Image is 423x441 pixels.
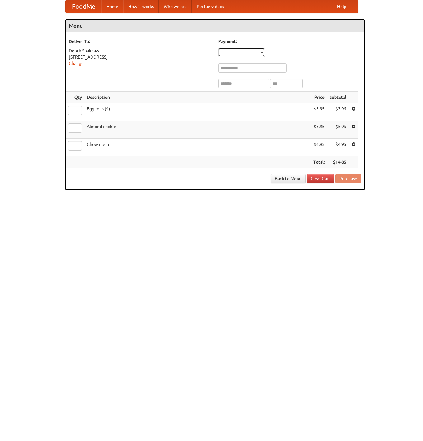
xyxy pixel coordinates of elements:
th: Qty [66,92,84,103]
td: Almond cookie [84,121,311,139]
h5: Deliver To: [69,38,212,45]
th: $14.85 [327,156,349,168]
td: $5.95 [327,121,349,139]
td: $5.95 [311,121,327,139]
button: Purchase [335,174,361,183]
td: $4.95 [311,139,327,156]
a: FoodMe [66,0,101,13]
td: $3.95 [327,103,349,121]
td: $3.95 [311,103,327,121]
td: Egg rolls (4) [84,103,311,121]
a: Clear Cart [307,174,334,183]
a: Change [69,61,84,66]
th: Total: [311,156,327,168]
h5: Payment: [218,38,361,45]
div: Denth Shaknaw [69,48,212,54]
div: [STREET_ADDRESS] [69,54,212,60]
a: Home [101,0,123,13]
a: Help [332,0,351,13]
a: Who we are [159,0,192,13]
td: Chow mein [84,139,311,156]
th: Price [311,92,327,103]
td: $4.95 [327,139,349,156]
h4: Menu [66,20,364,32]
th: Subtotal [327,92,349,103]
a: Back to Menu [271,174,306,183]
a: Recipe videos [192,0,229,13]
a: How it works [123,0,159,13]
th: Description [84,92,311,103]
